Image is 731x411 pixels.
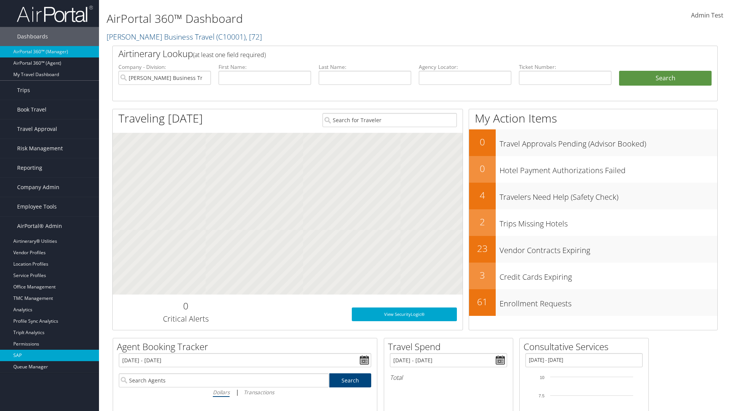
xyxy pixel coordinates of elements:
h3: Credit Cards Expiring [500,268,717,282]
h1: My Action Items [469,110,717,126]
a: 0Travel Approvals Pending (Advisor Booked) [469,129,717,156]
span: Admin Test [691,11,723,19]
h3: Vendor Contracts Expiring [500,241,717,256]
span: Employee Tools [17,197,57,216]
a: View SecurityLogic® [352,307,457,321]
span: Trips [17,81,30,100]
i: Transactions [244,389,274,396]
span: ( C10001 ) [216,32,246,42]
label: First Name: [219,63,311,71]
a: 61Enrollment Requests [469,289,717,316]
span: AirPortal® Admin [17,217,62,236]
h2: 4 [469,189,496,202]
h2: Travel Spend [388,340,513,353]
h3: Enrollment Requests [500,295,717,309]
h2: 23 [469,242,496,255]
label: Company - Division: [118,63,211,71]
h2: Airtinerary Lookup [118,47,661,60]
a: 3Credit Cards Expiring [469,263,717,289]
span: Dashboards [17,27,48,46]
span: Book Travel [17,100,46,119]
h1: Traveling [DATE] [118,110,203,126]
input: Search for Traveler [322,113,457,127]
h2: 61 [469,295,496,308]
a: [PERSON_NAME] Business Travel [107,32,262,42]
input: Search Agents [119,373,329,387]
h2: 0 [469,135,496,148]
span: , [ 72 ] [246,32,262,42]
i: Dollars [213,389,230,396]
label: Ticket Number: [519,63,611,71]
label: Agency Locator: [419,63,511,71]
h2: Agent Booking Tracker [117,340,377,353]
span: (at least one field required) [193,51,266,59]
h1: AirPortal 360™ Dashboard [107,11,518,27]
h2: 0 [469,162,496,175]
h2: 3 [469,269,496,282]
h3: Travelers Need Help (Safety Check) [500,188,717,202]
button: Search [619,71,712,86]
h3: Hotel Payment Authorizations Failed [500,161,717,176]
span: Reporting [17,158,42,177]
a: 0Hotel Payment Authorizations Failed [469,156,717,183]
h2: 2 [469,215,496,228]
h2: 0 [118,299,253,312]
h3: Travel Approvals Pending (Advisor Booked) [500,135,717,149]
span: Travel Approval [17,119,57,139]
tspan: 10 [540,375,544,380]
a: 4Travelers Need Help (Safety Check) [469,183,717,209]
a: 23Vendor Contracts Expiring [469,236,717,263]
div: | [119,387,371,397]
img: airportal-logo.png [17,5,93,23]
h2: Consultative Services [524,340,648,353]
a: 2Trips Missing Hotels [469,209,717,236]
span: Company Admin [17,178,59,197]
tspan: 7.5 [539,393,544,398]
h3: Trips Missing Hotels [500,215,717,229]
a: Admin Test [691,4,723,27]
a: Search [329,373,372,387]
h6: Total [390,373,507,382]
span: Risk Management [17,139,63,158]
label: Last Name: [319,63,411,71]
h3: Critical Alerts [118,314,253,324]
